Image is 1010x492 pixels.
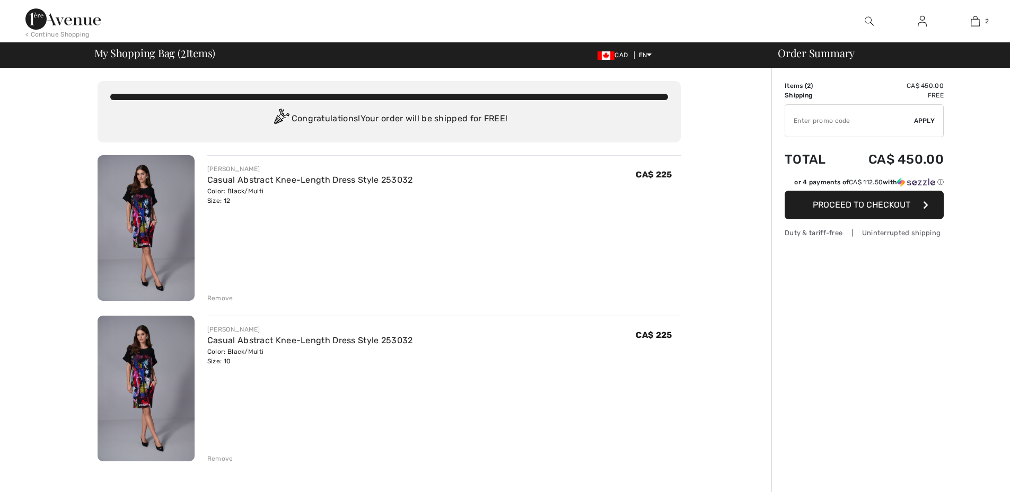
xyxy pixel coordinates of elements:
[636,169,672,180] span: CA$ 225
[207,347,413,366] div: Color: Black/Multi Size: 10
[918,15,927,28] img: My Info
[207,186,413,205] div: Color: Black/Multi Size: 12
[971,15,980,28] img: My Bag
[765,48,1004,58] div: Order Summary
[207,175,413,185] a: Casual Abstract Knee-Length Dress Style 253032
[181,45,186,59] span: 2
[207,325,413,334] div: [PERSON_NAME]
[897,177,935,187] img: Sezzle
[785,191,944,219] button: Proceed to Checkout
[949,15,1001,28] a: 2
[98,155,195,301] img: Casual Abstract Knee-Length Dress Style 253032
[270,109,292,130] img: Congratulation2.svg
[807,82,811,90] span: 2
[813,200,910,210] span: Proceed to Checkout
[865,15,874,28] img: search the website
[598,51,632,59] span: CAD
[785,81,841,91] td: Items ( )
[841,141,944,177] td: CA$ 450.00
[785,177,944,191] div: or 4 payments ofCA$ 112.50withSezzle Click to learn more about Sezzle
[914,116,935,126] span: Apply
[98,316,195,461] img: Casual Abstract Knee-Length Dress Style 253032
[207,335,413,345] a: Casual Abstract Knee-Length Dress Style 253032
[94,48,216,58] span: My Shopping Bag ( Items)
[110,109,668,130] div: Congratulations! Your order will be shipped for FREE!
[841,91,944,100] td: Free
[841,81,944,91] td: CA$ 450.00
[207,164,413,174] div: [PERSON_NAME]
[849,178,883,186] span: CA$ 112.50
[598,51,614,60] img: Canadian Dollar
[785,105,914,137] input: Promo code
[985,16,989,26] span: 2
[207,454,233,463] div: Remove
[785,91,841,100] td: Shipping
[207,293,233,303] div: Remove
[909,15,935,28] a: Sign In
[785,228,944,238] div: Duty & tariff-free | Uninterrupted shipping
[785,141,841,177] td: Total
[794,177,944,187] div: or 4 payments of with
[636,330,672,340] span: CA$ 225
[25,30,90,39] div: < Continue Shopping
[639,51,652,59] span: EN
[25,8,101,30] img: 1ère Avenue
